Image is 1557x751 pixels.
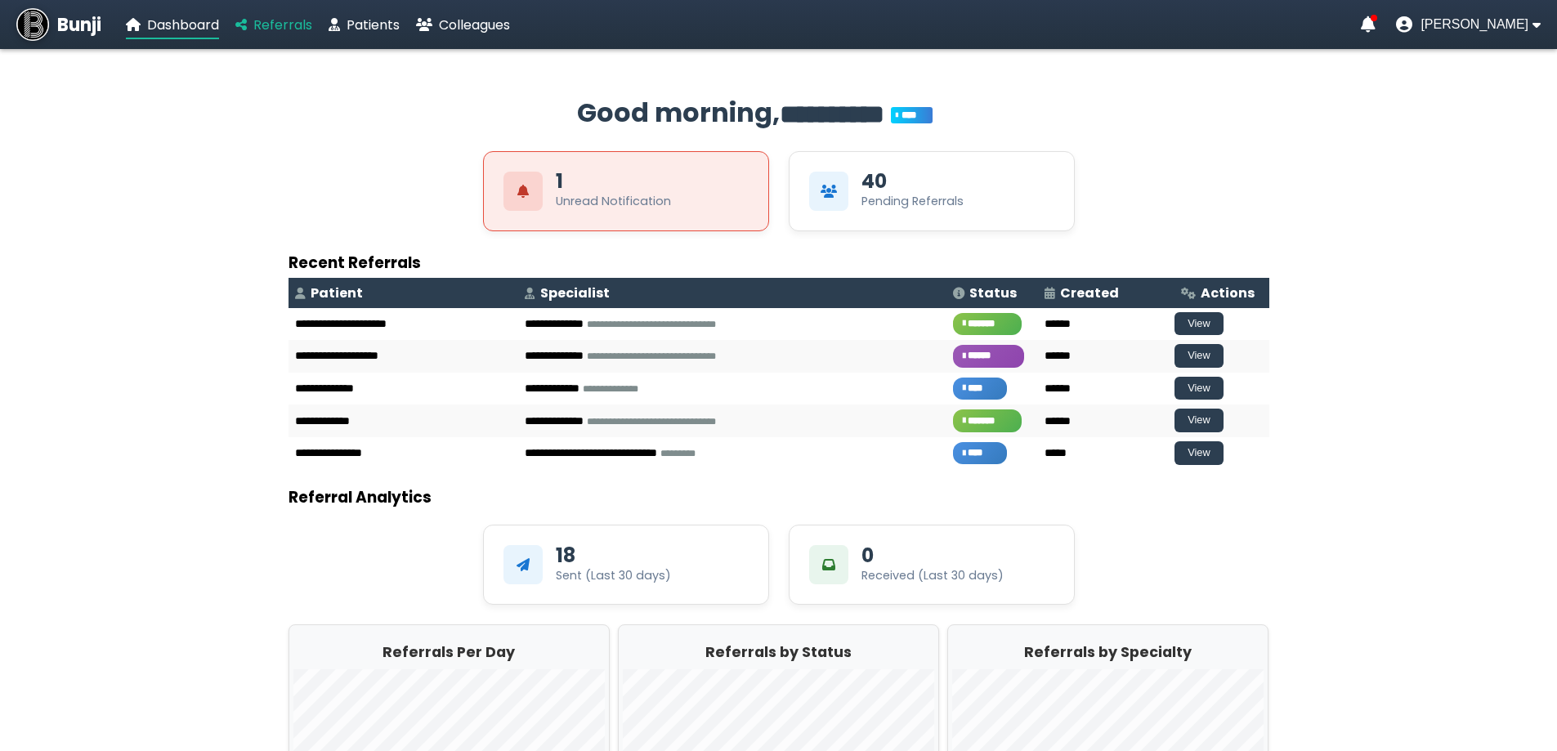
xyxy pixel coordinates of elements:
[1174,344,1224,368] button: View
[891,107,933,123] span: You’re on Plus!
[289,93,1269,135] h2: Good morning,
[16,8,49,41] img: Bunji Dental Referral Management
[556,193,671,210] div: Unread Notification
[556,172,563,191] div: 1
[147,16,219,34] span: Dashboard
[556,546,575,565] div: 18
[1174,312,1224,336] button: View
[861,546,874,565] div: 0
[623,641,934,663] h2: Referrals by Status
[235,15,312,35] a: Referrals
[439,16,510,34] span: Colleagues
[126,15,219,35] a: Dashboard
[293,641,605,663] h2: Referrals Per Day
[946,278,1039,308] th: Status
[518,278,946,308] th: Specialist
[57,11,101,38] span: Bunji
[416,15,510,35] a: Colleagues
[789,151,1075,231] div: View Pending Referrals
[861,172,887,191] div: 40
[789,525,1075,605] div: 0Received (Last 30 days)
[1396,16,1541,33] button: User menu
[329,15,400,35] a: Patients
[861,567,1004,584] div: Received (Last 30 days)
[289,485,1269,509] h3: Referral Analytics
[1174,278,1268,308] th: Actions
[289,251,1269,275] h3: Recent Referrals
[483,525,769,605] div: 18Sent (Last 30 days)
[1174,409,1224,432] button: View
[556,567,671,584] div: Sent (Last 30 days)
[861,193,964,210] div: Pending Referrals
[347,16,400,34] span: Patients
[1038,278,1174,308] th: Created
[1174,377,1224,400] button: View
[1421,17,1528,32] span: [PERSON_NAME]
[952,641,1264,663] h2: Referrals by Specialty
[1361,16,1376,33] a: Notifications
[483,151,769,231] div: View Unread Notifications
[1174,441,1224,465] button: View
[16,8,101,41] a: Bunji
[253,16,312,34] span: Referrals
[289,278,518,308] th: Patient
